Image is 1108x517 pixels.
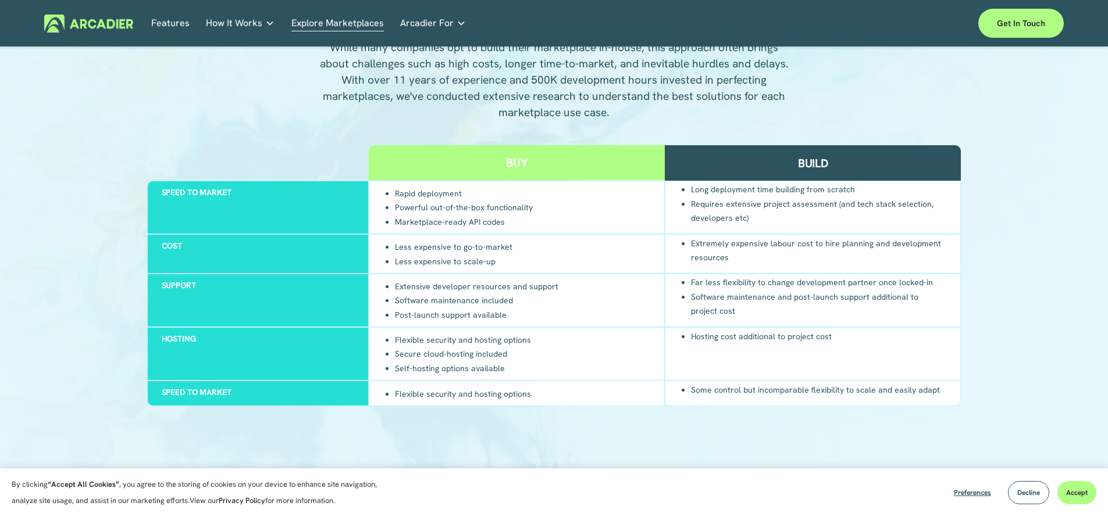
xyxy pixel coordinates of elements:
[691,275,946,289] li: Far less flexibility to change development partner once locked-in
[12,476,390,509] p: By clicking , you agree to the storing of cookies on your device to enhance site navigation, anal...
[162,279,355,291] h3: Support
[395,293,558,307] li: Software maintenance included
[691,236,946,264] li: Extremely expensive labour cost to hire planning and development resources
[954,488,991,497] span: Preferences
[798,156,828,171] h2: Build
[162,386,355,398] h3: Speed to market
[162,332,355,344] h3: Hosting
[395,254,512,268] li: Less expensive to scale-up
[44,15,133,33] img: Arcadier
[395,279,558,293] li: Extensive developer resources and support
[151,15,190,33] a: Features
[395,307,558,322] li: Post-launch support available
[291,15,384,33] a: Explore Marketplaces
[945,481,1000,504] button: Preferences
[206,15,275,33] a: folder dropdown
[506,155,528,170] h2: Buy
[1050,461,1108,517] iframe: Chat Widget
[395,214,533,229] li: Marketplace-ready API codes
[400,15,454,31] span: Arcadier For
[1008,481,1049,504] button: Decline
[691,289,946,318] li: Software maintenance and post-launch support additional to project cost
[318,40,790,121] p: While many companies opt to build their marketplace in-house, this approach often brings about ch...
[395,347,531,361] li: Secure cloud-hosting included
[400,15,466,33] a: folder dropdown
[395,240,512,254] li: Less expensive to go-to-market
[206,15,262,31] span: How It Works
[219,496,265,505] a: Privacy Policy
[691,382,940,397] li: Some control but incomparable flexibility to scale and easily adapt
[162,186,355,198] h3: Speed to market
[395,200,533,214] li: Powerful out-of-the-box functionality
[395,186,533,200] li: Rapid deployment
[691,182,946,196] li: Long deployment time building from scratch
[395,361,531,375] li: Self-hosting options available
[162,239,355,252] h3: Cost
[691,329,832,343] li: Hosting cost additional to project cost
[691,196,946,225] li: Requires extensive project assessment (and tech stack selection, developers etc)
[978,9,1064,38] a: Get in touch
[48,479,119,489] strong: “Accept All Cookies”
[1050,461,1108,517] div: Widget de chat
[395,386,531,401] li: Flexible security and hosting options
[395,333,531,347] li: Flexible security and hosting options
[1017,488,1040,497] span: Decline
